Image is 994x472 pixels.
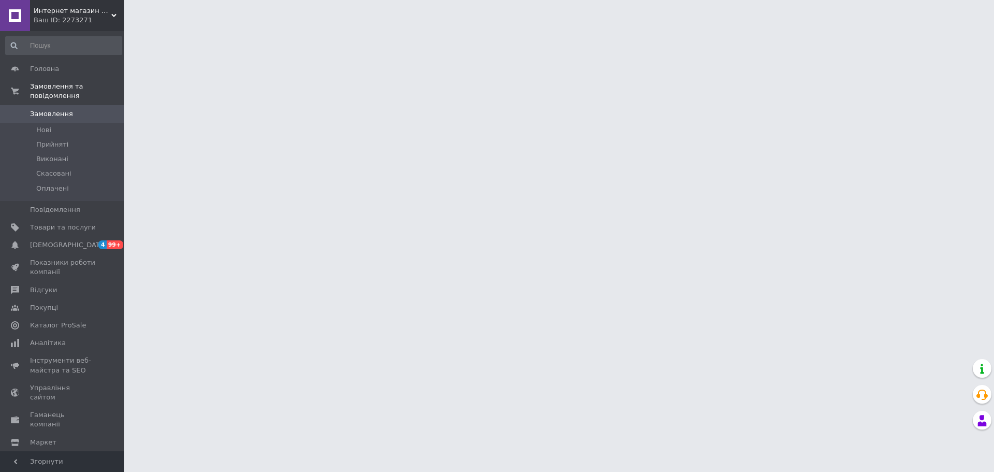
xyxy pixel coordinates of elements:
span: Интернет магазин Домовой [34,6,111,16]
span: Прийняті [36,140,68,149]
span: Головна [30,64,59,74]
span: Повідомлення [30,205,80,214]
span: Маркет [30,438,56,447]
span: Товари та послуги [30,223,96,232]
span: Показники роботи компанії [30,258,96,277]
span: Оплачені [36,184,69,193]
span: Аналітика [30,338,66,348]
span: Управління сайтом [30,383,96,402]
span: Скасовані [36,169,71,178]
span: 4 [98,240,107,249]
span: Каталог ProSale [30,321,86,330]
span: Замовлення [30,109,73,119]
input: Пошук [5,36,122,55]
span: Інструменти веб-майстра та SEO [30,356,96,375]
span: Виконані [36,154,68,164]
span: [DEMOGRAPHIC_DATA] [30,240,107,250]
span: Відгуки [30,285,57,295]
span: 99+ [107,240,124,249]
span: Покупці [30,303,58,312]
span: Нові [36,125,51,135]
span: Гаманець компанії [30,410,96,429]
div: Ваш ID: 2273271 [34,16,124,25]
span: Замовлення та повідомлення [30,82,124,101]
